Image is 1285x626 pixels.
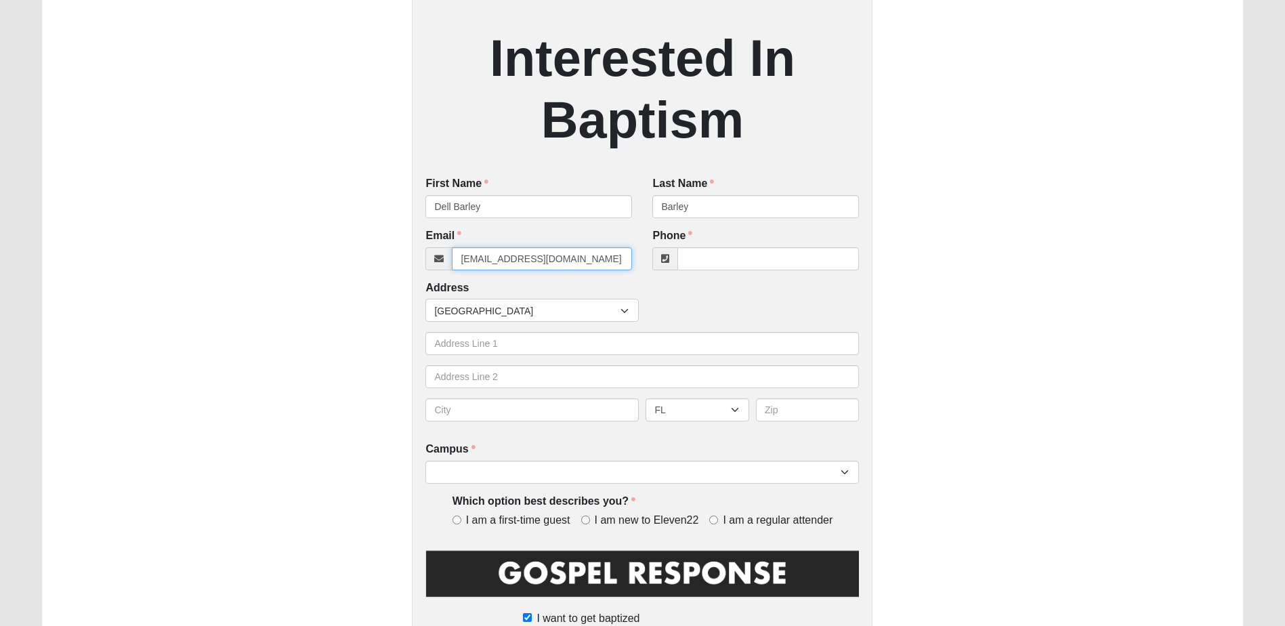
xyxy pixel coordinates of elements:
label: Which option best describes you? [452,494,635,509]
span: I am new to Eleven22 [595,513,699,528]
input: Zip [756,398,860,421]
span: [GEOGRAPHIC_DATA] [434,299,620,322]
input: I want to get baptized [523,613,532,622]
label: Address [425,280,469,296]
label: Campus [425,442,475,457]
input: Address Line 2 [425,365,859,388]
img: GospelResponseBLK.png [425,548,859,608]
label: Email [425,228,461,244]
span: I am a first-time guest [466,513,570,528]
label: Last Name [652,176,714,192]
label: Phone [652,228,692,244]
h2: Interested In Baptism [425,27,859,150]
input: Address Line 1 [425,332,859,355]
span: I am a regular attender [723,513,833,528]
input: I am new to Eleven22 [581,516,590,524]
input: City [425,398,639,421]
input: I am a first-time guest [452,516,461,524]
label: First Name [425,176,488,192]
input: I am a regular attender [709,516,718,524]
